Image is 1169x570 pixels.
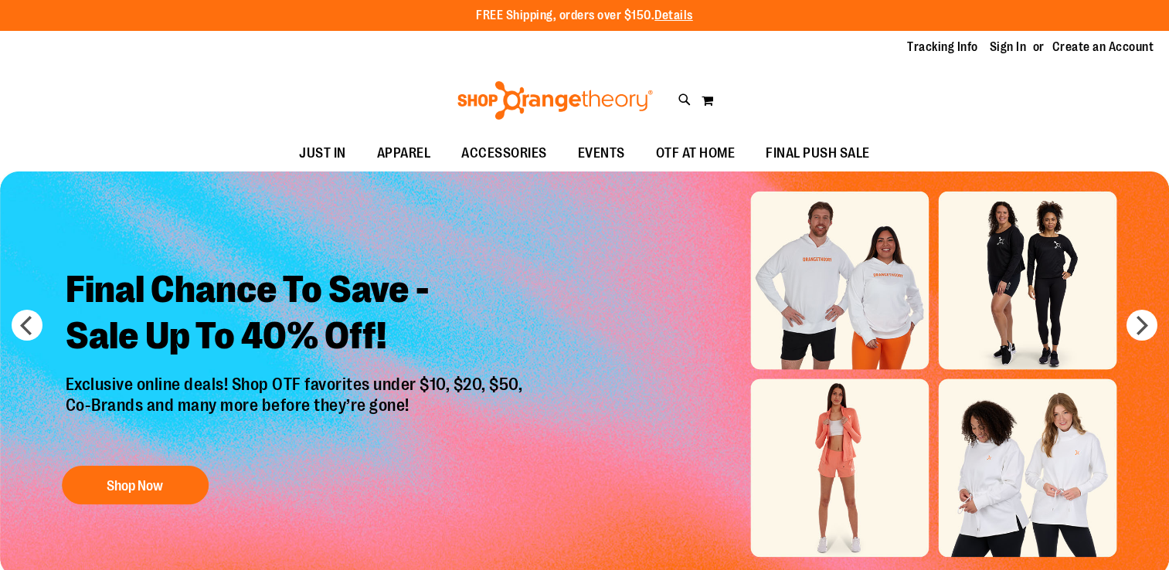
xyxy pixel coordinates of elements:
[299,136,346,171] span: JUST IN
[62,466,209,504] button: Shop Now
[766,136,870,171] span: FINAL PUSH SALE
[1052,39,1154,56] a: Create an Account
[461,136,547,171] span: ACCESSORIES
[907,39,978,56] a: Tracking Info
[656,136,736,171] span: OTF AT HOME
[654,8,693,22] a: Details
[476,7,693,25] p: FREE Shipping, orders over $150.
[54,375,539,451] p: Exclusive online deals! Shop OTF favorites under $10, $20, $50, Co-Brands and many more before th...
[12,310,42,341] button: prev
[1127,310,1157,341] button: next
[455,81,655,120] img: Shop Orangetheory
[377,136,431,171] span: APPAREL
[54,256,539,375] h2: Final Chance To Save - Sale Up To 40% Off!
[578,136,625,171] span: EVENTS
[990,39,1027,56] a: Sign In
